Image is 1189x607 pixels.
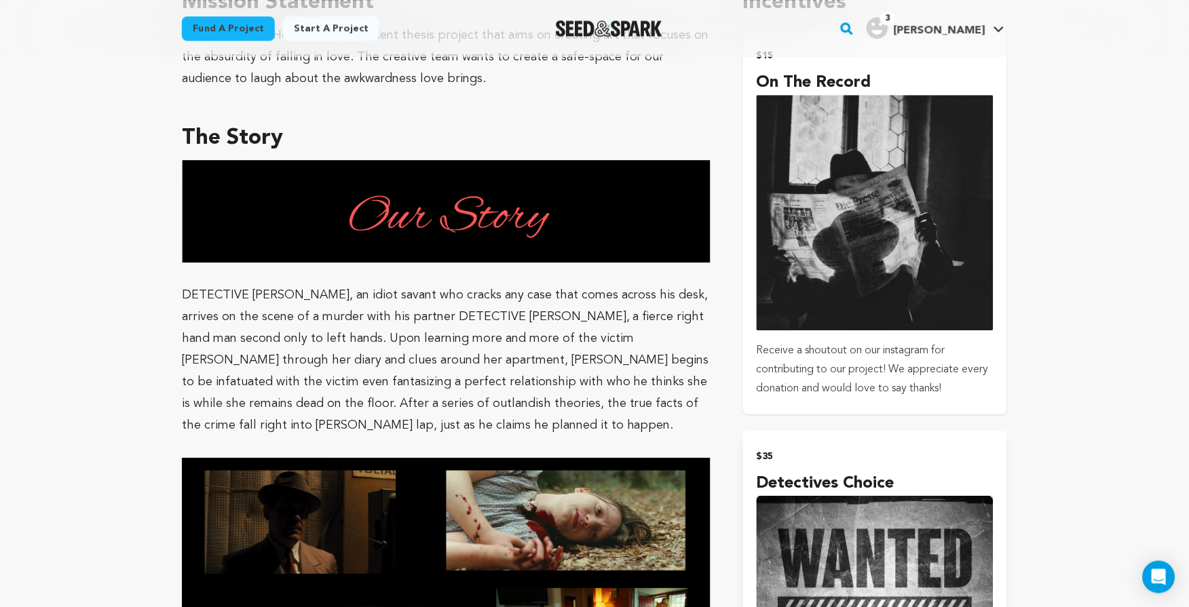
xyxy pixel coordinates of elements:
button: $15 On the Record incentive Receive a shoutout on our instagram for contributing to our project! ... [743,30,1007,414]
a: Start a project [283,16,379,41]
img: user.png [867,17,888,39]
div: Open Intercom Messenger [1143,561,1175,593]
p: Receive a shoutout on our instagram for contributing to our project! We appreciate every donation... [757,341,994,398]
span: Sarmite P.'s Profile [864,14,1007,43]
img: Seed&Spark Logo Dark Mode [556,20,662,37]
img: incentive [757,95,994,330]
h4: Detectives Choice [757,471,994,496]
span: 3 [880,12,896,25]
a: Seed&Spark Homepage [556,20,662,37]
a: Sarmite P.'s Profile [864,14,1007,39]
h3: The Story [182,122,711,155]
h2: $35 [757,447,994,466]
a: Fund a project [182,16,275,41]
img: 1755649592-Screenshot%202025-08-19%20192608.png [182,160,711,262]
p: DETECTIVE [PERSON_NAME], an idiot savant who cracks any case that comes across his desk, arrives ... [182,284,711,436]
span: [PERSON_NAME] [894,25,985,36]
h4: On the Record [757,71,994,95]
div: Sarmite P.'s Profile [867,17,985,39]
